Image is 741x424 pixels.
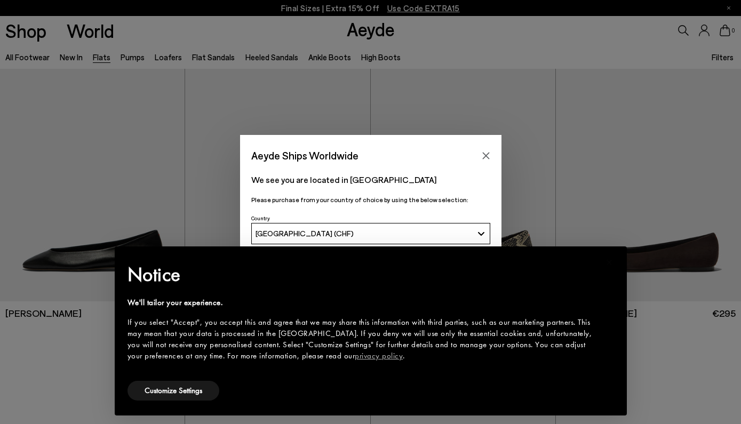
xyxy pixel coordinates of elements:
[128,317,597,362] div: If you select "Accept", you accept this and agree that we may share this information with third p...
[256,229,354,238] span: [GEOGRAPHIC_DATA] (CHF)
[606,254,613,270] span: ×
[251,173,490,186] p: We see you are located in [GEOGRAPHIC_DATA]
[128,297,597,308] div: We'll tailor your experience.
[355,350,403,361] a: privacy policy
[251,215,270,221] span: Country
[251,195,490,205] p: Please purchase from your country of choice by using the below selection:
[478,148,494,164] button: Close
[128,261,597,289] h2: Notice
[597,250,623,275] button: Close this notice
[128,381,219,401] button: Customize Settings
[251,146,358,165] span: Aeyde Ships Worldwide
